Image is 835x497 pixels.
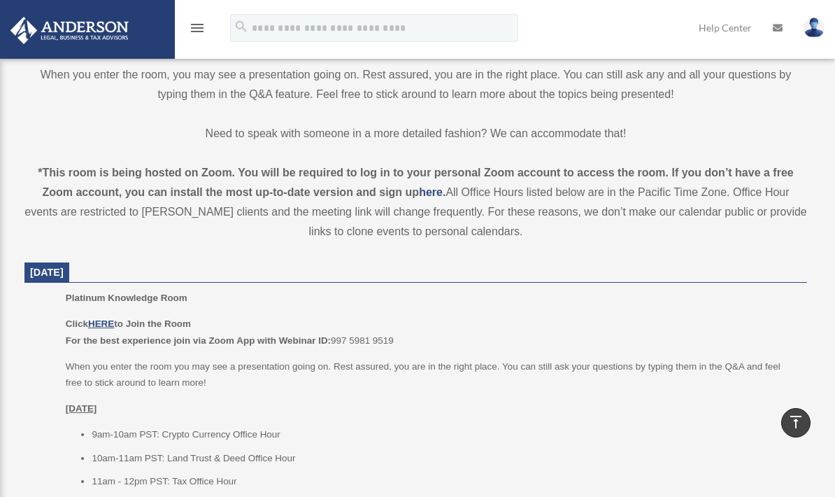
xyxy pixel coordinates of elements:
i: menu [189,20,206,36]
a: HERE [88,318,114,329]
li: 9am-10am PST: Crypto Currency Office Hour [92,426,797,443]
b: Click to Join the Room [66,318,191,329]
i: vertical_align_top [787,414,804,430]
u: [DATE] [66,403,97,414]
p: Need to speak with someone in a more detailed fashion? We can accommodate that! [24,124,807,143]
li: 10am-11am PST: Land Trust & Deed Office Hour [92,450,797,467]
b: For the best experience join via Zoom App with Webinar ID: [66,335,331,346]
img: User Pic [804,17,825,38]
div: All Office Hours listed below are in the Pacific Time Zone. Office Hour events are restricted to ... [24,163,807,241]
img: Anderson Advisors Platinum Portal [6,17,133,44]
a: vertical_align_top [781,408,811,437]
strong: . [443,186,445,198]
p: When you enter the room, you may see a presentation going on. Rest assured, you are in the right ... [24,65,807,104]
span: Platinum Knowledge Room [66,293,187,303]
p: When you enter the room you may see a presentation going on. Rest assured, you are in the right p... [66,358,797,391]
p: 997 5981 9519 [66,316,797,349]
li: 11am - 12pm PST: Tax Office Hour [92,473,797,490]
span: [DATE] [30,267,64,278]
strong: *This room is being hosted on Zoom. You will be required to log in to your personal Zoom account ... [38,167,793,198]
a: here [419,186,443,198]
i: search [234,19,249,34]
a: menu [189,24,206,36]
